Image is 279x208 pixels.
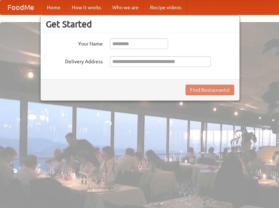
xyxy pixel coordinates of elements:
[144,0,187,15] a: Recipe videos
[186,85,234,95] button: Find Restaurants!
[0,0,41,15] a: FoodMe
[46,19,234,30] h3: Get Started
[107,0,144,15] a: Who we are
[46,56,103,65] label: Delivery Address
[66,0,107,15] a: How it works
[41,0,66,15] a: Home
[46,38,103,47] label: Your Name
